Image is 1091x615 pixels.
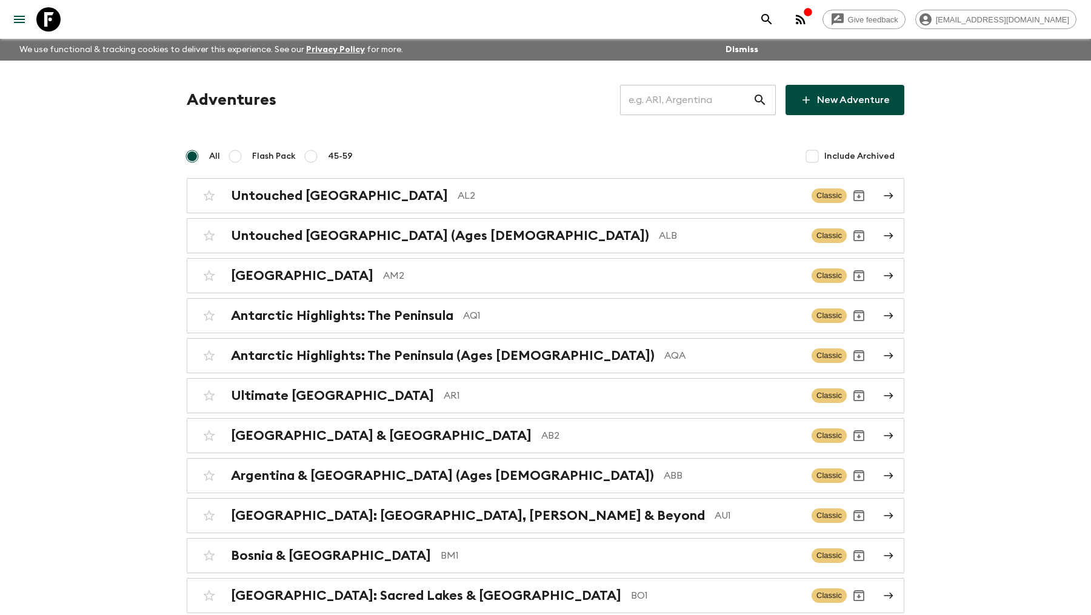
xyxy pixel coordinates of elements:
button: Archive [847,424,871,448]
h2: Untouched [GEOGRAPHIC_DATA] (Ages [DEMOGRAPHIC_DATA]) [231,228,649,244]
button: Dismiss [722,41,761,58]
p: AU1 [715,508,802,523]
button: Archive [847,264,871,288]
p: BM1 [441,548,802,563]
a: Argentina & [GEOGRAPHIC_DATA] (Ages [DEMOGRAPHIC_DATA])ABBClassicArchive [187,458,904,493]
span: 45-59 [328,150,353,162]
a: Give feedback [822,10,906,29]
p: AQA [664,348,802,363]
span: Classic [812,308,847,323]
h2: Antarctic Highlights: The Peninsula [231,308,453,324]
a: Bosnia & [GEOGRAPHIC_DATA]BM1ClassicArchive [187,538,904,573]
p: BO1 [631,588,802,603]
h2: [GEOGRAPHIC_DATA] [231,268,373,284]
button: Archive [847,583,871,608]
span: Classic [812,428,847,443]
span: Flash Pack [252,150,296,162]
span: [EMAIL_ADDRESS][DOMAIN_NAME] [929,15,1076,24]
button: Archive [847,544,871,568]
span: Classic [812,348,847,363]
p: AR1 [444,388,802,403]
span: Classic [812,588,847,603]
p: We use functional & tracking cookies to deliver this experience. See our for more. [15,39,408,61]
button: Archive [847,504,871,528]
a: [GEOGRAPHIC_DATA]: [GEOGRAPHIC_DATA], [PERSON_NAME] & BeyondAU1ClassicArchive [187,498,904,533]
a: Ultimate [GEOGRAPHIC_DATA]AR1ClassicArchive [187,378,904,413]
h2: Antarctic Highlights: The Peninsula (Ages [DEMOGRAPHIC_DATA]) [231,348,655,364]
span: Classic [812,388,847,403]
h2: Untouched [GEOGRAPHIC_DATA] [231,188,448,204]
span: Classic [812,228,847,243]
span: Classic [812,188,847,203]
p: ABB [664,468,802,483]
button: Archive [847,464,871,488]
span: Give feedback [841,15,905,24]
p: AM2 [383,268,802,283]
h2: Ultimate [GEOGRAPHIC_DATA] [231,388,434,404]
a: Privacy Policy [306,45,365,54]
a: [GEOGRAPHIC_DATA]: Sacred Lakes & [GEOGRAPHIC_DATA]BO1ClassicArchive [187,578,904,613]
span: Classic [812,268,847,283]
button: Archive [847,184,871,208]
a: Untouched [GEOGRAPHIC_DATA]AL2ClassicArchive [187,178,904,213]
button: Archive [847,384,871,408]
p: ALB [659,228,802,243]
button: Archive [847,304,871,328]
span: Include Archived [824,150,895,162]
span: Classic [812,548,847,563]
h2: Argentina & [GEOGRAPHIC_DATA] (Ages [DEMOGRAPHIC_DATA]) [231,468,654,484]
a: Antarctic Highlights: The Peninsula (Ages [DEMOGRAPHIC_DATA])AQAClassicArchive [187,338,904,373]
span: Classic [812,508,847,523]
button: Archive [847,224,871,248]
h2: [GEOGRAPHIC_DATA]: Sacred Lakes & [GEOGRAPHIC_DATA] [231,588,621,603]
p: AL2 [458,188,802,203]
p: AB2 [541,428,802,443]
span: Classic [812,468,847,483]
a: [GEOGRAPHIC_DATA] & [GEOGRAPHIC_DATA]AB2ClassicArchive [187,418,904,453]
a: Antarctic Highlights: The PeninsulaAQ1ClassicArchive [187,298,904,333]
a: New Adventure [786,85,904,115]
h2: [GEOGRAPHIC_DATA] & [GEOGRAPHIC_DATA] [231,428,532,444]
span: All [209,150,220,162]
a: [GEOGRAPHIC_DATA]AM2ClassicArchive [187,258,904,293]
a: Untouched [GEOGRAPHIC_DATA] (Ages [DEMOGRAPHIC_DATA])ALBClassicArchive [187,218,904,253]
h2: [GEOGRAPHIC_DATA]: [GEOGRAPHIC_DATA], [PERSON_NAME] & Beyond [231,508,705,524]
p: AQ1 [463,308,802,323]
h2: Bosnia & [GEOGRAPHIC_DATA] [231,548,431,563]
h1: Adventures [187,88,276,112]
button: Archive [847,344,871,368]
button: search adventures [755,7,779,32]
div: [EMAIL_ADDRESS][DOMAIN_NAME] [915,10,1076,29]
button: menu [7,7,32,32]
input: e.g. AR1, Argentina [620,83,753,117]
